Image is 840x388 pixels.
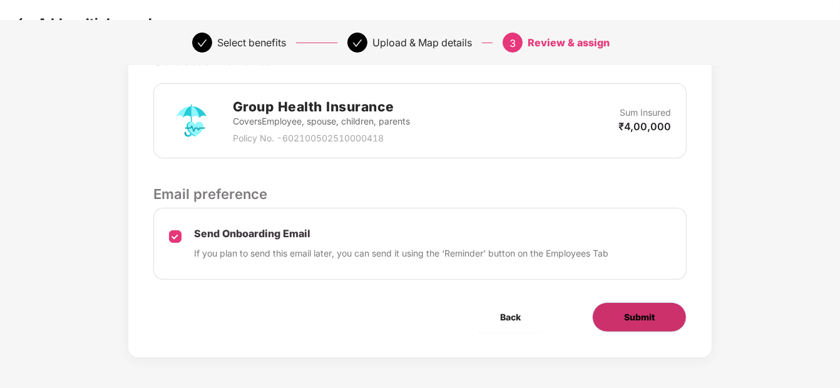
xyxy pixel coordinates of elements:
[197,38,207,48] span: check
[372,33,472,53] div: Upload & Map details
[469,302,552,332] button: Back
[510,37,516,49] span: 3
[38,16,189,31] p: Add multiple employees
[194,227,608,240] p: Send Onboarding Email
[233,96,410,117] h2: Group Health Insurance
[169,98,214,143] img: svg+xml;base64,PHN2ZyB4bWxucz0iaHR0cDovL3d3dy53My5vcmcvMjAwMC9zdmciIHdpZHRoPSI3MiIgaGVpZ2h0PSI3Mi...
[528,33,610,53] div: Review & assign
[620,106,671,120] p: Sum Insured
[618,120,671,133] p: ₹4,00,000
[592,302,687,332] button: Submit
[217,33,286,53] div: Select benefits
[233,131,410,145] p: Policy No. - 602100502510000418
[153,183,687,205] p: Email preference
[500,310,521,324] span: Back
[13,13,31,32] img: svg+xml;base64,PHN2ZyB4bWxucz0iaHR0cDovL3d3dy53My5vcmcvMjAwMC9zdmciIHdpZHRoPSIzMCIgaGVpZ2h0PSIzMC...
[194,247,608,260] p: If you plan to send this email later, you can send it using the ‘Reminder’ button on the Employee...
[233,115,410,128] p: Covers Employee, spouse, children, parents
[624,310,655,324] span: Submit
[352,38,362,48] span: check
